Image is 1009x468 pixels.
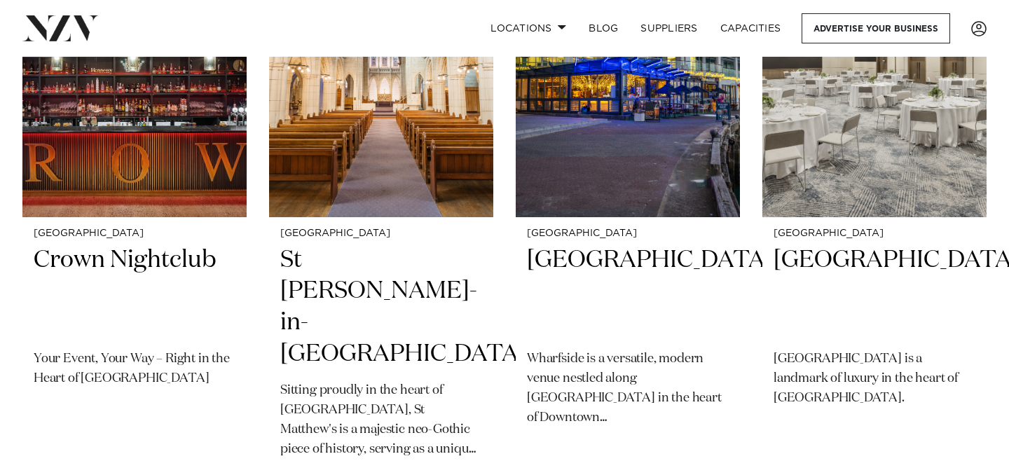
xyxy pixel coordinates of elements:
a: Advertise your business [802,13,950,43]
p: Your Event, Your Way – Right in the Heart of [GEOGRAPHIC_DATA] [34,350,235,389]
img: nzv-logo.png [22,15,99,41]
h2: [GEOGRAPHIC_DATA] [527,245,729,339]
p: Wharfside is a versatile, modern venue nestled along [GEOGRAPHIC_DATA] in the heart of Downtown [... [527,350,729,428]
a: BLOG [577,13,629,43]
h2: Crown Nightclub [34,245,235,339]
p: [GEOGRAPHIC_DATA] is a landmark of luxury in the heart of [GEOGRAPHIC_DATA]. [774,350,975,408]
h2: St [PERSON_NAME]-in-[GEOGRAPHIC_DATA] [280,245,482,371]
small: [GEOGRAPHIC_DATA] [34,228,235,239]
small: [GEOGRAPHIC_DATA] [280,228,482,239]
h2: [GEOGRAPHIC_DATA] [774,245,975,339]
small: [GEOGRAPHIC_DATA] [774,228,975,239]
a: Locations [479,13,577,43]
p: Sitting proudly in the heart of [GEOGRAPHIC_DATA], St Matthew's is a majestic neo-Gothic piece of... [280,381,482,460]
a: Capacities [709,13,792,43]
a: SUPPLIERS [629,13,708,43]
small: [GEOGRAPHIC_DATA] [527,228,729,239]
